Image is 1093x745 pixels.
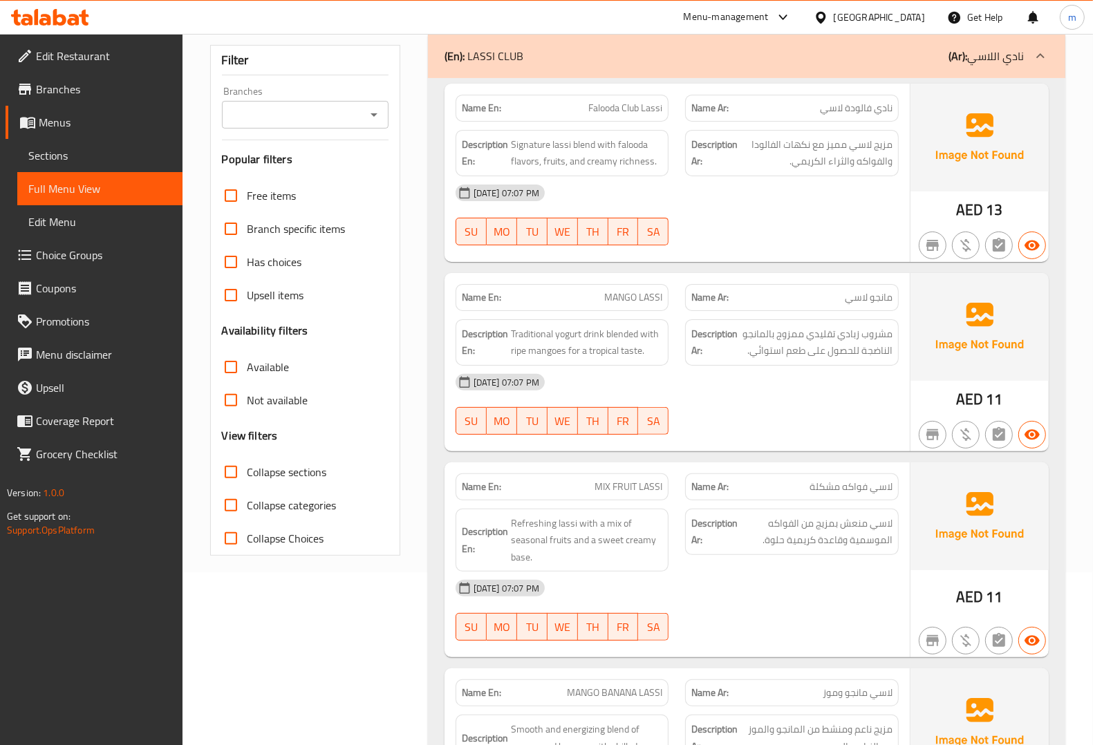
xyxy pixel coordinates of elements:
button: FR [608,218,639,245]
a: Promotions [6,305,183,338]
span: Edit Restaurant [36,48,171,64]
h3: View filters [222,428,278,444]
span: AED [956,583,983,610]
span: مزيج لاسي مميز مع نكهات الفالودا والفواكه والثراء الكريمي. [740,136,893,170]
button: Purchased item [952,232,980,259]
button: MO [487,613,517,641]
img: Ae5nvW7+0k+MAAAAAElFTkSuQmCC [910,273,1049,381]
button: Available [1018,232,1046,259]
strong: Name Ar: [691,101,729,115]
span: m [1068,10,1076,25]
div: Filter [222,46,389,75]
span: MO [492,617,512,637]
a: Sections [17,139,183,172]
span: 1.0.0 [43,484,64,502]
span: Refreshing lassi with a mix of seasonal fruits and a sweet creamy base. [511,515,663,566]
button: MO [487,407,517,435]
span: TH [583,411,603,431]
span: SA [644,411,663,431]
a: Coupons [6,272,183,305]
span: Collapse Choices [247,530,324,547]
span: WE [553,617,572,637]
button: MO [487,218,517,245]
button: Not branch specific item [919,232,946,259]
span: 11 [987,583,1003,610]
strong: Name En: [462,480,501,494]
span: Coupons [36,280,171,296]
span: TH [583,222,603,242]
span: Grocery Checklist [36,446,171,462]
b: (En): [445,46,465,66]
span: Not available [247,392,308,408]
span: Branches [36,81,171,97]
span: MANGO BANANA LASSI [567,686,662,700]
span: نادي فالودة لاسي [820,101,893,115]
a: Choice Groups [6,238,183,272]
strong: Name En: [462,686,501,700]
span: مانجو لاسي [845,290,893,305]
span: SU [462,222,481,242]
span: MO [492,411,512,431]
span: WE [553,411,572,431]
strong: Description En: [462,326,508,359]
button: FR [608,407,639,435]
strong: Name En: [462,290,501,305]
span: TU [523,411,542,431]
span: TU [523,222,542,242]
a: Upsell [6,371,183,404]
button: Purchased item [952,627,980,654]
a: Menu disclaimer [6,338,183,371]
span: Choice Groups [36,247,171,263]
p: LASSI CLUB [445,48,523,64]
button: Purchased item [952,421,980,449]
span: [DATE] 07:07 PM [468,376,545,389]
span: MO [492,222,512,242]
strong: Description Ar: [691,515,738,549]
span: FR [614,222,633,242]
span: AED [956,386,983,413]
div: Menu-management [684,9,769,26]
strong: Name Ar: [691,290,729,305]
span: Available [247,359,290,375]
strong: Description En: [462,523,508,557]
button: TU [517,218,548,245]
span: MANGO LASSI [604,290,662,305]
span: Free items [247,187,297,204]
button: TH [578,218,608,245]
strong: Name Ar: [691,686,729,700]
strong: Name En: [462,101,501,115]
button: WE [548,613,578,641]
span: Menu disclaimer [36,346,171,363]
a: Full Menu View [17,172,183,205]
span: Upsell items [247,287,304,303]
button: TU [517,613,548,641]
span: Get support on: [7,507,71,525]
button: Not has choices [985,627,1013,654]
button: Open [364,105,384,124]
div: [GEOGRAPHIC_DATA] [834,10,925,25]
span: مشروب زبادي تقليدي ممزوج بالمانجو الناضجة للحصول على طعم استوائي. [740,326,893,359]
h3: Availability filters [222,323,308,339]
span: لاسي مانجو وموز [823,686,893,700]
span: Full Menu View [28,180,171,197]
a: Edit Restaurant [6,39,183,73]
a: Branches [6,73,183,106]
span: WE [553,222,572,242]
button: WE [548,407,578,435]
a: Menus [6,106,183,139]
span: Signature lassi blend with falooda flavors, fruits, and creamy richness. [511,136,663,170]
span: Upsell [36,379,171,396]
span: 11 [987,386,1003,413]
button: Not branch specific item [919,421,946,449]
span: SA [644,222,663,242]
strong: Description Ar: [691,136,738,170]
span: Menus [39,114,171,131]
button: SA [638,613,669,641]
b: (Ar): [949,46,967,66]
span: TU [523,617,542,637]
span: لاسي فواكه مشكلة [810,480,893,494]
span: Version: [7,484,41,502]
button: Not has choices [985,232,1013,259]
a: Coverage Report [6,404,183,437]
span: SU [462,617,481,637]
